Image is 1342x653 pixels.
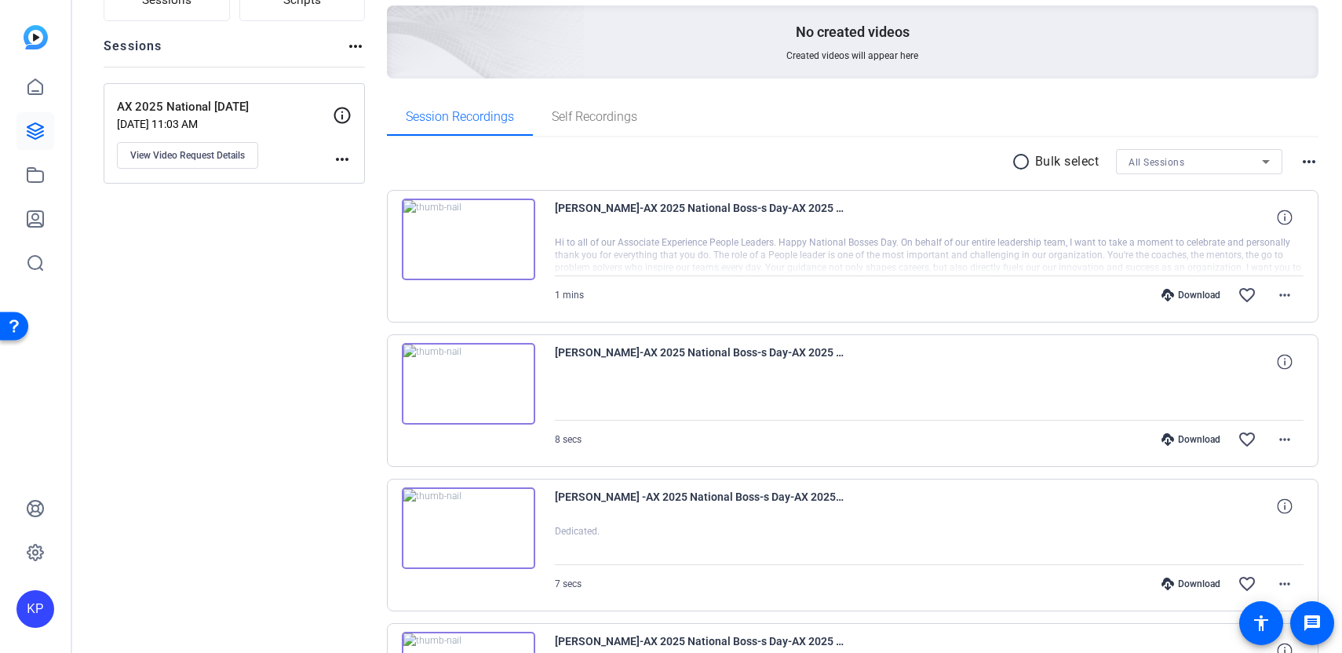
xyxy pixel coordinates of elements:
[1238,286,1256,305] mat-icon: favorite_border
[1154,433,1228,446] div: Download
[346,37,365,56] mat-icon: more_horiz
[555,434,582,445] span: 8 secs
[24,25,48,49] img: blue-gradient.svg
[555,578,582,589] span: 7 secs
[402,343,535,425] img: thumb-nail
[16,590,54,628] div: KP
[1035,152,1099,171] p: Bulk select
[1252,614,1271,633] mat-icon: accessibility
[1303,614,1322,633] mat-icon: message
[117,118,333,130] p: [DATE] 11:03 AM
[117,98,333,116] p: AX 2025 National [DATE]
[1238,430,1256,449] mat-icon: favorite_border
[402,487,535,569] img: thumb-nail
[1012,152,1035,171] mat-icon: radio_button_unchecked
[1275,575,1294,593] mat-icon: more_horiz
[1238,575,1256,593] mat-icon: favorite_border
[1275,286,1294,305] mat-icon: more_horiz
[1154,289,1228,301] div: Download
[406,111,514,123] span: Session Recordings
[555,290,584,301] span: 1 mins
[333,150,352,169] mat-icon: more_horiz
[555,199,845,236] span: [PERSON_NAME]-AX 2025 National Boss-s Day-AX 2025 National Boss-s Day -1759510636803-webcam
[1129,157,1184,168] span: All Sessions
[555,487,845,525] span: [PERSON_NAME] -AX 2025 National Boss-s Day-AX 2025 National Boss-s Day -1759510211942-webcam
[402,199,535,280] img: thumb-nail
[104,37,162,67] h2: Sessions
[1300,152,1318,171] mat-icon: more_horiz
[1154,578,1228,590] div: Download
[552,111,637,123] span: Self Recordings
[786,49,918,62] span: Created videos will appear here
[117,142,258,169] button: View Video Request Details
[555,343,845,381] span: [PERSON_NAME]-AX 2025 National Boss-s Day-AX 2025 National Boss-s Day -1759510371556-webcam
[796,23,910,42] p: No created videos
[1275,430,1294,449] mat-icon: more_horiz
[130,149,245,162] span: View Video Request Details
